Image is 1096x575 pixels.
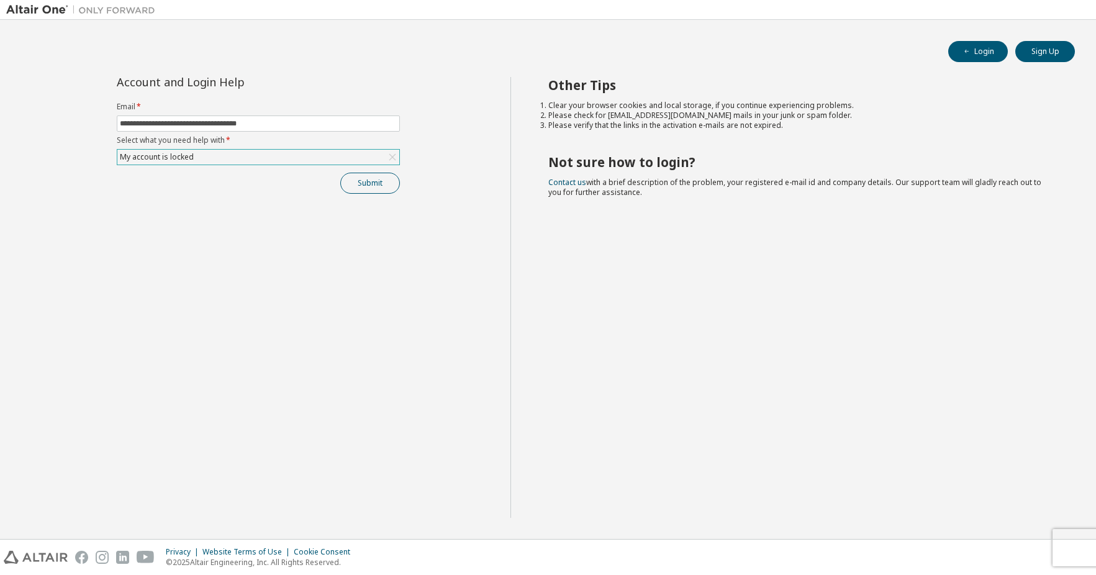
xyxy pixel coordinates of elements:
[948,41,1008,62] button: Login
[548,177,1041,197] span: with a brief description of the problem, your registered e-mail id and company details. Our suppo...
[118,150,196,164] div: My account is locked
[202,547,294,557] div: Website Terms of Use
[137,551,155,564] img: youtube.svg
[548,154,1053,170] h2: Not sure how to login?
[166,557,358,568] p: © 2025 Altair Engineering, Inc. All Rights Reserved.
[548,77,1053,93] h2: Other Tips
[548,120,1053,130] li: Please verify that the links in the activation e-mails are not expired.
[117,102,400,112] label: Email
[117,135,400,145] label: Select what you need help with
[4,551,68,564] img: altair_logo.svg
[96,551,109,564] img: instagram.svg
[548,101,1053,111] li: Clear your browser cookies and local storage, if you continue experiencing problems.
[294,547,358,557] div: Cookie Consent
[117,150,399,165] div: My account is locked
[75,551,88,564] img: facebook.svg
[116,551,129,564] img: linkedin.svg
[117,77,343,87] div: Account and Login Help
[1015,41,1075,62] button: Sign Up
[166,547,202,557] div: Privacy
[6,4,161,16] img: Altair One
[340,173,400,194] button: Submit
[548,177,586,188] a: Contact us
[548,111,1053,120] li: Please check for [EMAIL_ADDRESS][DOMAIN_NAME] mails in your junk or spam folder.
